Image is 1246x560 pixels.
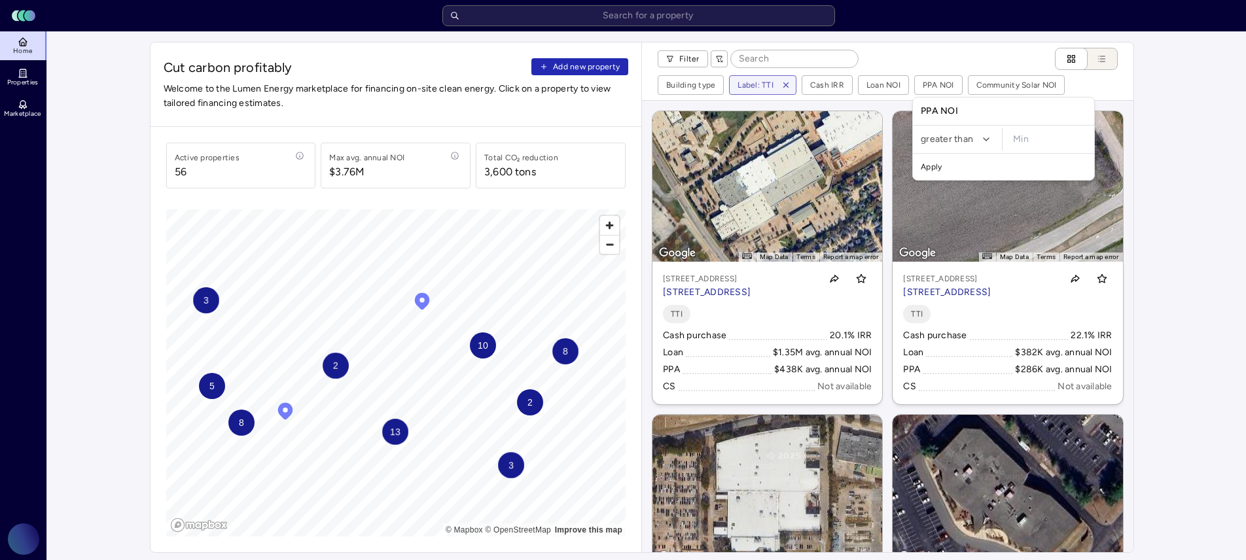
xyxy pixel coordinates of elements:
[916,128,997,150] button: greater than
[600,235,619,254] button: Zoom out
[170,517,228,533] a: Mapbox logo
[600,236,619,254] span: Zoom out
[485,525,551,534] a: OpenStreetMap
[600,216,619,235] button: Zoom in
[916,156,1092,177] button: Apply
[1008,128,1092,150] input: minimum
[921,132,973,147] span: greater than
[446,525,483,534] a: Mapbox
[916,100,1092,122] div: PPA NOI
[555,525,622,534] a: Map feedback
